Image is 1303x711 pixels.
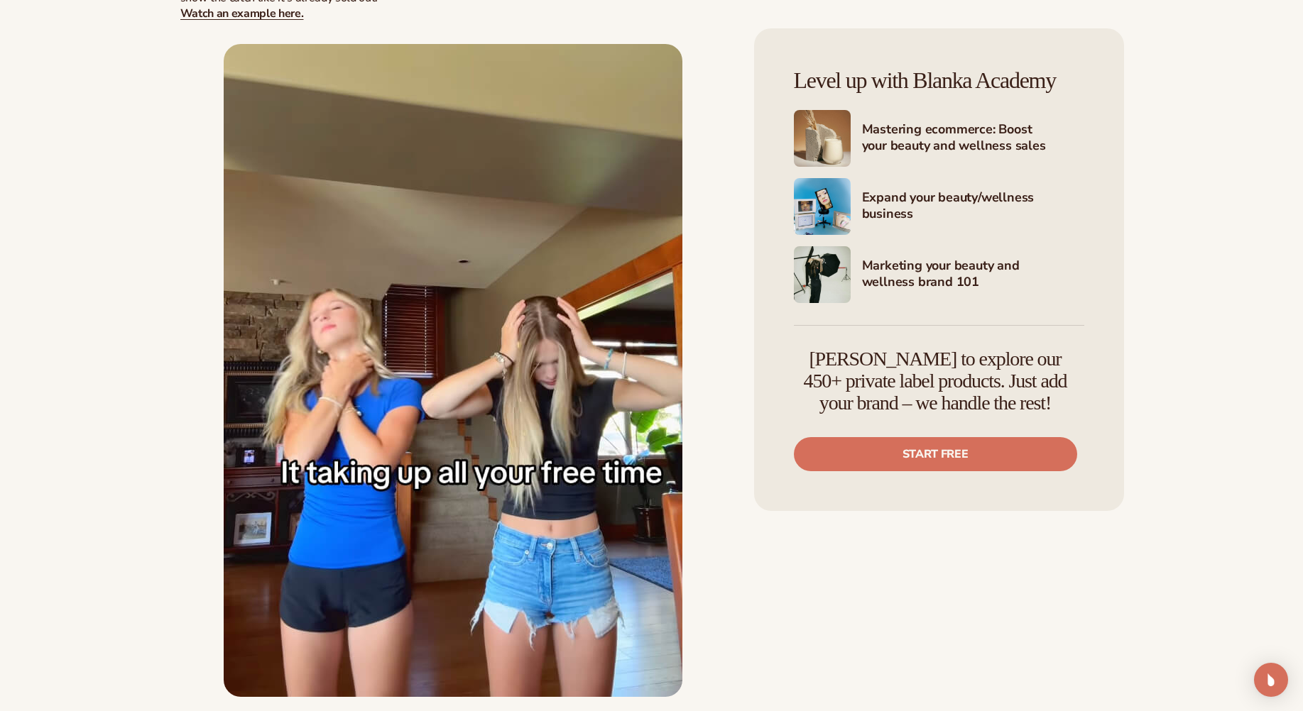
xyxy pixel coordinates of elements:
h4: Mastering ecommerce: Boost your beauty and wellness sales [862,121,1084,156]
a: Shopify Image 3 Mastering ecommerce: Boost your beauty and wellness sales [794,110,1084,167]
img: Instagram trendy reel of I grieve different [224,44,682,697]
img: Shopify Image 4 [794,178,851,235]
a: Watch an example here. [180,6,304,21]
img: Shopify Image 3 [794,110,851,167]
a: instagram trendy reel of i grieve different [180,44,726,697]
h4: [PERSON_NAME] to explore our 450+ private label products. Just add your brand – we handle the rest! [794,348,1077,414]
a: Shopify Image 4 Expand your beauty/wellness business [794,178,1084,235]
a: Start free [794,437,1077,471]
div: Open Intercom Messenger [1254,663,1288,697]
h4: Expand your beauty/wellness business [862,189,1084,224]
a: Shopify Image 5 Marketing your beauty and wellness brand 101 [794,246,1084,303]
img: Shopify Image 5 [794,246,851,303]
h4: Level up with Blanka Academy [794,68,1084,93]
h4: Marketing your beauty and wellness brand 101 [862,258,1084,292]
